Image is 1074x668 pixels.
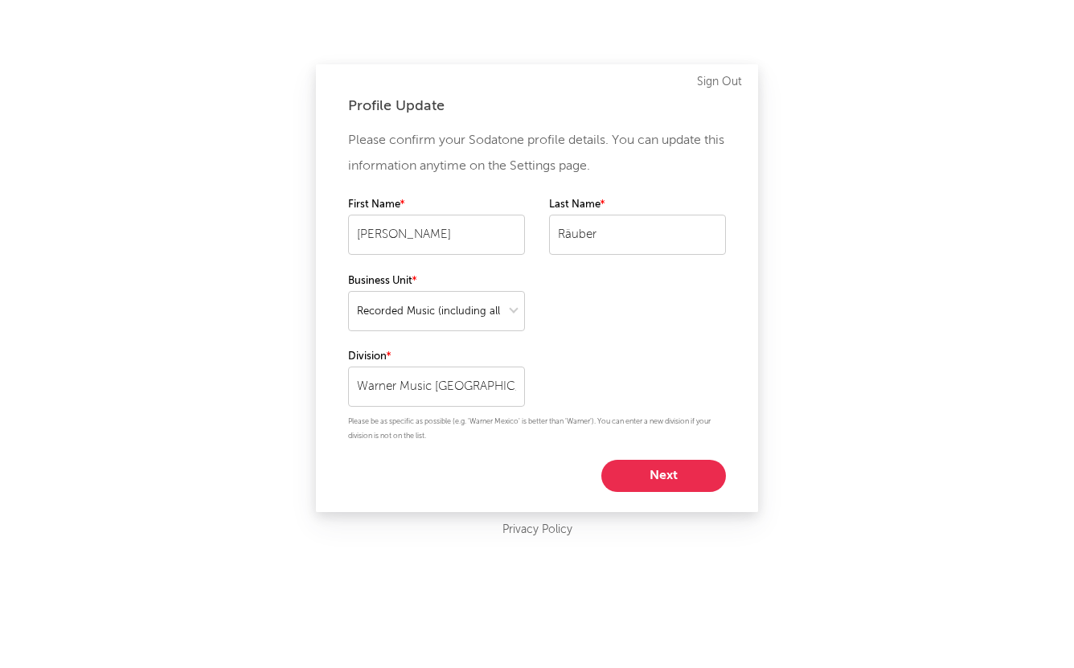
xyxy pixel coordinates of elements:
input: Your division [348,367,525,407]
p: Please be as specific as possible (e.g. 'Warner Mexico' is better than 'Warner'). You can enter a... [348,415,726,444]
input: Your first name [348,215,525,255]
a: Privacy Policy [502,520,572,540]
label: Last Name [549,195,726,215]
label: Business Unit [348,272,525,291]
button: Next [601,460,726,492]
p: Please confirm your Sodatone profile details. You can update this information anytime on the Sett... [348,128,726,179]
label: Division [348,347,525,367]
div: Profile Update [348,96,726,116]
label: First Name [348,195,525,215]
a: Sign Out [697,72,742,92]
input: Your last name [549,215,726,255]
